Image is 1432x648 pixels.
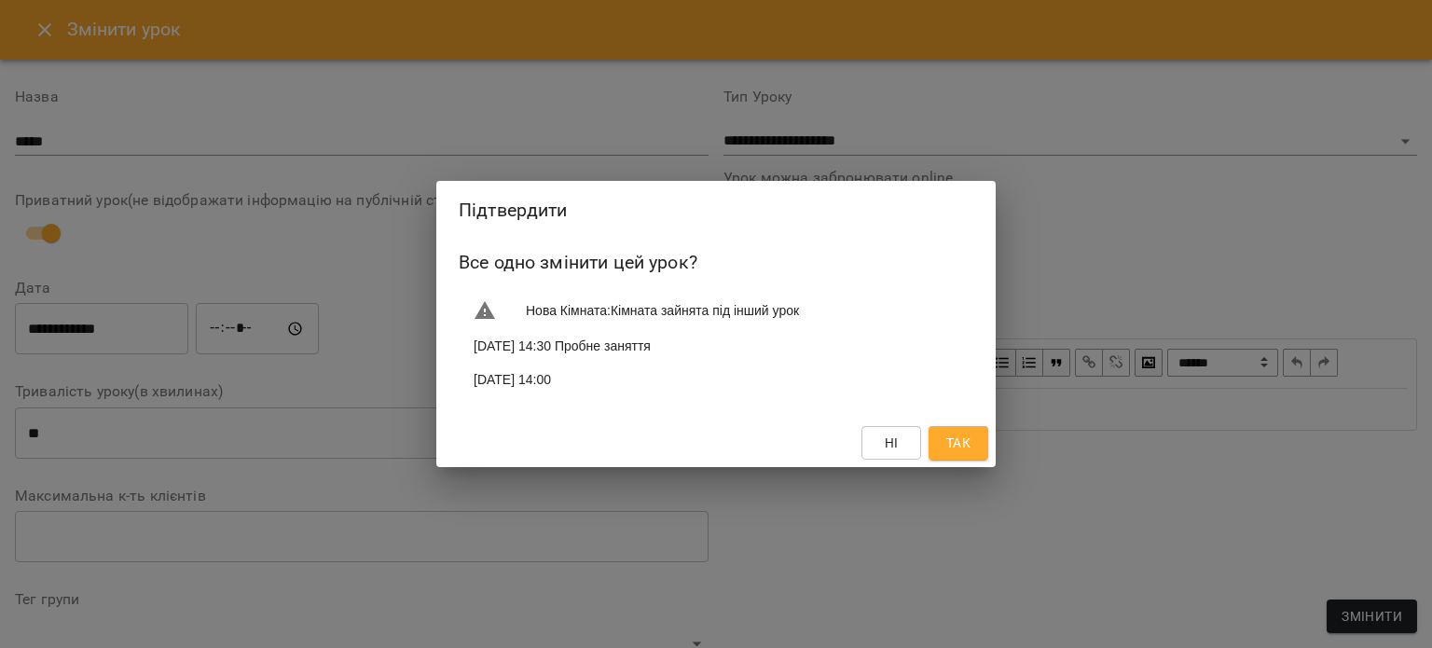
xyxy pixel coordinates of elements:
button: Ні [861,426,921,460]
li: [DATE] 14:00 [459,363,973,396]
li: Нова Кімната : Кімната зайнята під інший урок [459,292,973,329]
li: [DATE] 14:30 Пробне заняття [459,329,973,363]
h6: Все одно змінити цей урок? [459,248,973,277]
button: Так [929,426,988,460]
h2: Підтвердити [459,196,973,225]
span: Так [946,432,971,454]
span: Ні [885,432,899,454]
